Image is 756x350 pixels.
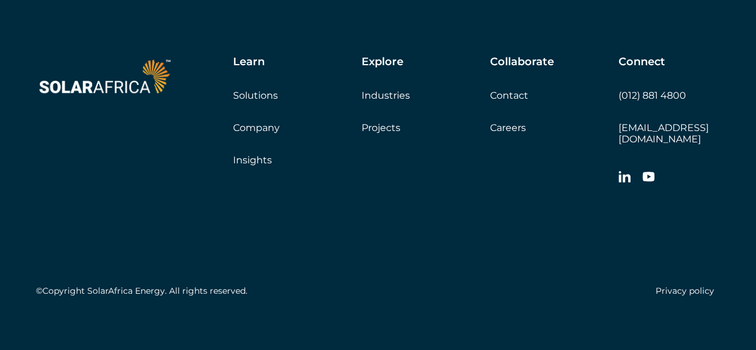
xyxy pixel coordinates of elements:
[362,56,403,69] h5: Explore
[490,90,528,101] a: Contact
[656,285,714,296] a: Privacy policy
[490,122,526,133] a: Careers
[619,90,686,101] a: (012) 881 4800
[362,122,400,133] a: Projects
[233,90,278,101] a: Solutions
[233,154,272,166] a: Insights
[490,56,554,69] h5: Collaborate
[233,56,265,69] h5: Learn
[619,56,665,69] h5: Connect
[619,122,709,145] a: [EMAIL_ADDRESS][DOMAIN_NAME]
[233,122,280,133] a: Company
[362,90,410,101] a: Industries
[36,286,247,296] h5: ©Copyright SolarAfrica Energy. All rights reserved.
